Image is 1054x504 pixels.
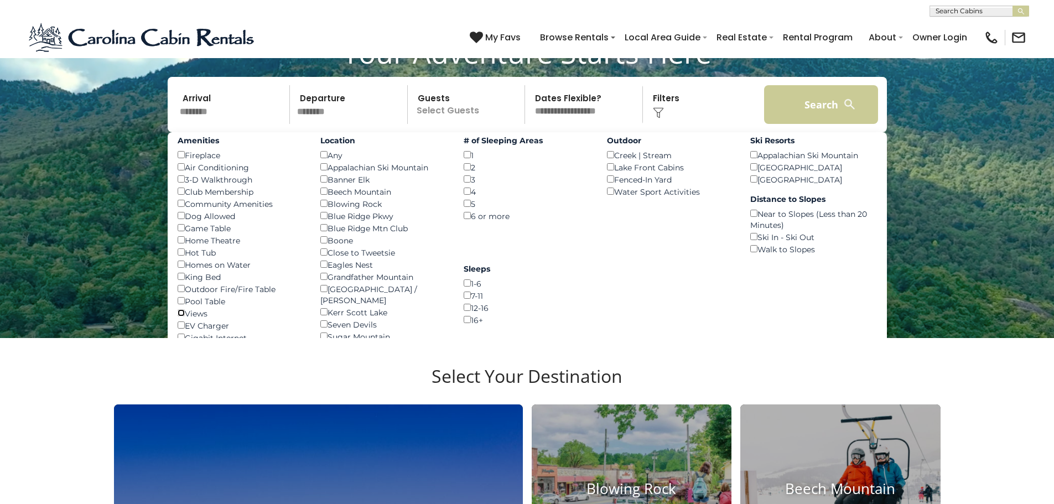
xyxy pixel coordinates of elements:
div: Community Amenities [178,198,304,210]
div: 6 or more [464,210,590,222]
div: Fenced-In Yard [607,173,734,185]
div: Pool Table [178,295,304,307]
div: [GEOGRAPHIC_DATA] [750,161,877,173]
a: About [863,28,902,47]
div: Near to Slopes (Less than 20 Minutes) [750,207,877,231]
label: Ski Resorts [750,135,877,146]
div: Creek | Stream [607,149,734,161]
div: Blue Ridge Mtn Club [320,222,447,234]
div: 1 [464,149,590,161]
div: EV Charger [178,319,304,331]
div: Boone [320,234,447,246]
img: filter--v1.png [653,107,664,118]
div: [GEOGRAPHIC_DATA] / [PERSON_NAME] [320,283,447,306]
a: Browse Rentals [534,28,614,47]
div: [GEOGRAPHIC_DATA] [750,173,877,185]
button: Search [764,85,879,124]
div: Beech Mountain [320,185,447,198]
img: mail-regular-black.png [1011,30,1026,45]
div: 7-11 [464,289,590,302]
div: Blue Ridge Pkwy [320,210,447,222]
div: Water Sport Activities [607,185,734,198]
a: Rental Program [777,28,858,47]
img: phone-regular-black.png [984,30,999,45]
div: Banner Elk [320,173,447,185]
a: Local Area Guide [619,28,706,47]
div: Views [178,307,304,319]
div: King Bed [178,271,304,283]
div: Ski In - Ski Out [750,231,877,243]
label: Sleeps [464,263,590,274]
div: Fireplace [178,149,304,161]
div: Air Conditioning [178,161,304,173]
div: Hot Tub [178,246,304,258]
label: Distance to Slopes [750,194,877,205]
div: Game Table [178,222,304,234]
div: 2 [464,161,590,173]
div: Walk to Slopes [750,243,877,255]
div: 16+ [464,314,590,326]
div: Gigabit Internet [178,331,304,344]
div: 4 [464,185,590,198]
div: Blowing Rock [320,198,447,210]
h4: Blowing Rock [532,481,732,498]
a: Owner Login [907,28,973,47]
span: My Favs [485,30,521,44]
div: Dog Allowed [178,210,304,222]
a: Real Estate [711,28,772,47]
img: Blue-2.png [28,21,257,54]
div: Homes on Water [178,258,304,271]
div: Grandfather Mountain [320,271,447,283]
div: Eagles Nest [320,258,447,271]
div: Seven Devils [320,318,447,330]
h1: Your Adventure Starts Here [8,35,1046,70]
div: Outdoor Fire/Fire Table [178,283,304,295]
label: # of Sleeping Areas [464,135,590,146]
div: Home Theatre [178,234,304,246]
div: Appalachian Ski Mountain [320,161,447,173]
p: Select Guests [411,85,525,124]
div: Lake Front Cabins [607,161,734,173]
div: Close to Tweetsie [320,246,447,258]
div: Club Membership [178,185,304,198]
h3: Select Your Destination [112,366,942,404]
div: 12-16 [464,302,590,314]
div: 5 [464,198,590,210]
div: Any [320,149,447,161]
img: search-regular-white.png [843,97,856,111]
div: 3 [464,173,590,185]
div: Sugar Mountain [320,330,447,342]
div: Kerr Scott Lake [320,306,447,318]
h4: Beech Mountain [740,481,941,498]
div: Appalachian Ski Mountain [750,149,877,161]
div: 3-D Walkthrough [178,173,304,185]
a: My Favs [470,30,523,45]
label: Location [320,135,447,146]
div: 1-6 [464,277,590,289]
label: Outdoor [607,135,734,146]
label: Amenities [178,135,304,146]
